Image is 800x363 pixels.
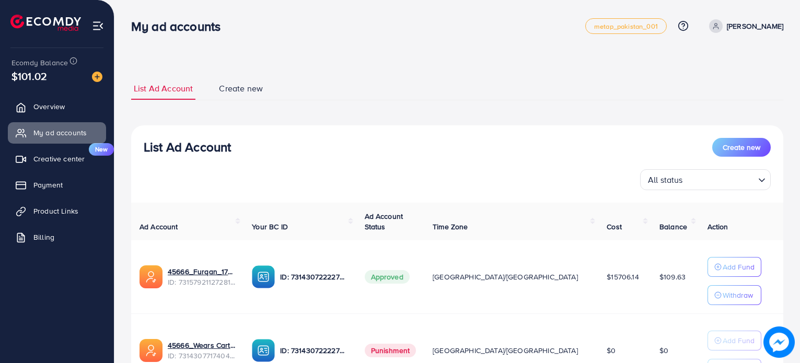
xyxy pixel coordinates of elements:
span: Billing [33,232,54,242]
img: menu [92,20,104,32]
button: Add Fund [708,331,761,350]
span: $101.02 [11,68,47,84]
span: Approved [365,270,410,284]
button: Add Fund [708,257,761,277]
a: 45666_Furqan_1703340596636 [168,266,235,277]
img: image [763,326,795,358]
button: Withdraw [708,285,761,305]
span: $0 [659,345,668,356]
span: List Ad Account [134,83,193,95]
p: ID: 7314307222278832129 [280,271,347,283]
span: Cost [607,221,622,232]
img: ic-ba-acc.ded83a64.svg [252,339,275,362]
span: My ad accounts [33,127,87,138]
p: ID: 7314307222278832129 [280,344,347,357]
span: Overview [33,101,65,112]
h3: List Ad Account [144,139,231,155]
button: Create new [712,138,771,157]
span: Punishment [365,344,416,357]
a: Product Links [8,201,106,221]
span: Ecomdy Balance [11,57,68,68]
span: Product Links [33,206,78,216]
a: [PERSON_NAME] [705,19,783,33]
span: [GEOGRAPHIC_DATA]/[GEOGRAPHIC_DATA] [433,345,578,356]
img: image [92,72,102,82]
span: Your BC ID [252,221,288,232]
a: Billing [8,227,106,248]
p: [PERSON_NAME] [727,20,783,32]
span: Create new [219,83,263,95]
p: Add Fund [723,334,755,347]
a: metap_pakistan_001 [585,18,667,34]
a: Payment [8,174,106,195]
input: Search for option [686,170,754,188]
span: New [89,143,114,156]
span: $15706.14 [607,272,639,282]
span: $0 [607,345,616,356]
img: ic-ads-acc.e4c84228.svg [140,339,163,362]
span: Ad Account [140,221,178,232]
p: Add Fund [723,261,755,273]
img: logo [10,15,81,31]
a: Creative centerNew [8,148,106,169]
img: ic-ads-acc.e4c84228.svg [140,265,163,288]
span: Time Zone [433,221,468,232]
span: Ad Account Status [365,211,403,232]
span: [GEOGRAPHIC_DATA]/[GEOGRAPHIC_DATA] [433,272,578,282]
span: Action [708,221,728,232]
div: Search for option [640,169,771,190]
span: Payment [33,180,63,190]
a: Overview [8,96,106,117]
span: ID: 7314307717404033026 [168,350,235,361]
h3: My ad accounts [131,19,229,34]
a: 45666_Wears Cart_1702994988704 [168,340,235,350]
span: metap_pakistan_001 [594,23,658,30]
span: ID: 7315792112728145922 [168,277,235,287]
a: My ad accounts [8,122,106,143]
span: All status [646,172,685,188]
span: $109.63 [659,272,686,282]
div: <span class='underline'>45666_Furqan_1703340596636</span></br>7315792112728145922 [168,266,235,288]
span: Creative center [33,154,85,164]
span: Create new [723,142,760,153]
span: Balance [659,221,687,232]
div: <span class='underline'>45666_Wears Cart_1702994988704</span></br>7314307717404033026 [168,340,235,361]
img: ic-ba-acc.ded83a64.svg [252,265,275,288]
p: Withdraw [723,289,753,301]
